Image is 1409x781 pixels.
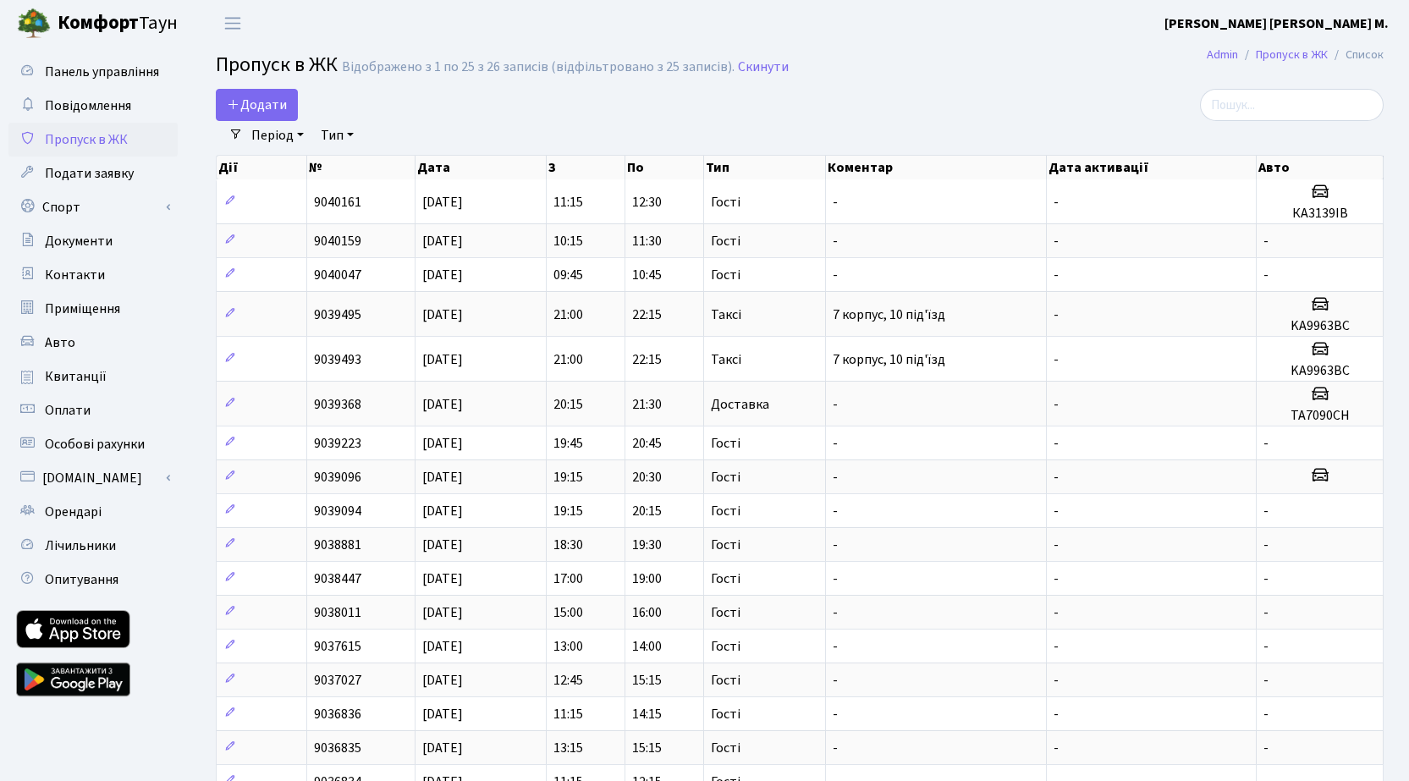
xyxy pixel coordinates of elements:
span: - [1054,671,1059,690]
span: Лічильники [45,536,116,555]
span: - [1263,232,1269,250]
span: - [833,502,838,520]
span: 9040047 [314,266,361,284]
span: - [1263,705,1269,723]
span: - [1054,193,1059,212]
a: Період [245,121,311,150]
span: 16:00 [632,603,662,622]
span: Гості [711,195,740,209]
span: 7 корпус, 10 під'їзд [833,350,945,369]
nav: breadcrumb [1181,37,1409,73]
b: [PERSON_NAME] [PERSON_NAME] М. [1164,14,1389,33]
a: Панель управління [8,55,178,89]
span: 18:30 [553,536,583,554]
span: 20:30 [632,468,662,487]
span: Приміщення [45,300,120,318]
span: - [833,705,838,723]
th: Авто [1257,156,1384,179]
a: Контакти [8,258,178,292]
span: - [1054,395,1059,414]
span: - [1263,266,1269,284]
span: 14:00 [632,637,662,656]
span: [DATE] [422,637,463,656]
a: Повідомлення [8,89,178,123]
h5: КА3139ІВ [1263,206,1376,222]
span: 9036835 [314,739,361,757]
span: [DATE] [422,705,463,723]
button: Переключити навігацію [212,9,254,37]
span: 9036836 [314,705,361,723]
span: 19:45 [553,434,583,453]
span: Документи [45,232,113,250]
span: Авто [45,333,75,352]
span: 9039495 [314,305,361,324]
a: Тип [314,121,361,150]
span: 13:00 [553,637,583,656]
span: 10:45 [632,266,662,284]
span: - [1263,434,1269,453]
span: - [1054,603,1059,622]
span: 20:15 [553,395,583,414]
span: Квитанції [45,367,107,386]
a: [DOMAIN_NAME] [8,461,178,495]
span: [DATE] [422,193,463,212]
a: Оплати [8,393,178,427]
span: Гості [711,741,740,755]
span: Гості [711,640,740,653]
span: 11:15 [553,193,583,212]
span: Орендарі [45,503,102,521]
span: Оплати [45,401,91,420]
span: 21:00 [553,305,583,324]
span: Гості [711,606,740,619]
h5: KA9963BC [1263,363,1376,379]
span: 22:15 [632,350,662,369]
span: 15:15 [632,739,662,757]
span: 11:30 [632,232,662,250]
span: [DATE] [422,305,463,324]
span: - [833,232,838,250]
span: - [1054,232,1059,250]
span: - [1054,502,1059,520]
span: 12:30 [632,193,662,212]
a: Опитування [8,563,178,597]
span: - [1263,502,1269,520]
span: - [1263,603,1269,622]
span: 14:15 [632,705,662,723]
a: [PERSON_NAME] [PERSON_NAME] М. [1164,14,1389,34]
th: Тип [704,156,826,179]
span: 9039094 [314,502,361,520]
span: 13:15 [553,739,583,757]
th: Дата активації [1047,156,1258,179]
span: Гості [711,674,740,687]
span: - [833,739,838,757]
a: Лічильники [8,529,178,563]
span: 09:45 [553,266,583,284]
span: 9039096 [314,468,361,487]
a: Подати заявку [8,157,178,190]
a: Спорт [8,190,178,224]
span: 9038447 [314,569,361,588]
span: [DATE] [422,502,463,520]
span: - [1263,671,1269,690]
span: Опитування [45,570,118,589]
span: Гості [711,707,740,721]
img: logo.png [17,7,51,41]
span: 9040161 [314,193,361,212]
div: Відображено з 1 по 25 з 26 записів (відфільтровано з 25 записів). [342,59,735,75]
h5: KA9963BC [1263,318,1376,334]
span: - [833,193,838,212]
span: [DATE] [422,350,463,369]
span: 11:15 [553,705,583,723]
a: Орендарі [8,495,178,529]
span: 9039493 [314,350,361,369]
a: Приміщення [8,292,178,326]
span: - [1054,350,1059,369]
span: Особові рахунки [45,435,145,454]
span: 19:15 [553,468,583,487]
h5: ТА7090СН [1263,408,1376,424]
span: Таксі [711,353,741,366]
a: Додати [216,89,298,121]
span: - [833,671,838,690]
span: 15:15 [632,671,662,690]
span: Повідомлення [45,96,131,115]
